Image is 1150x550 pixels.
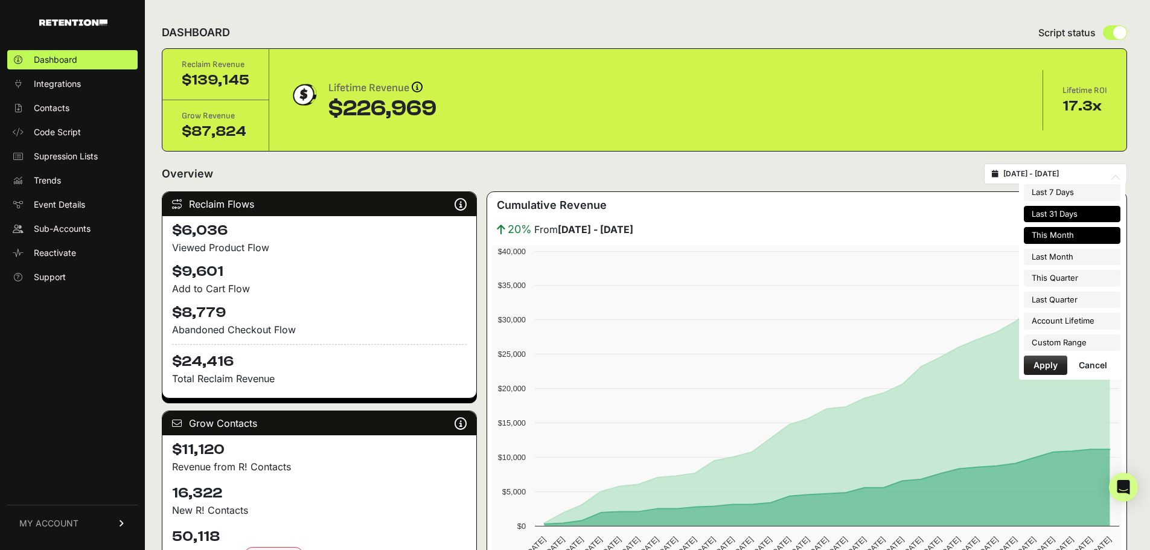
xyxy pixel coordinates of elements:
span: Script status [1038,25,1096,40]
span: Supression Lists [34,150,98,162]
li: Last 31 Days [1024,206,1120,223]
span: MY ACCOUNT [19,517,78,529]
h3: Cumulative Revenue [497,197,607,214]
text: $25,000 [498,350,526,359]
li: Last Quarter [1024,292,1120,309]
h4: 16,322 [172,484,467,503]
div: Viewed Product Flow [172,240,467,255]
div: $226,969 [328,97,436,121]
a: Trends [7,171,138,190]
a: Supression Lists [7,147,138,166]
text: $35,000 [498,281,526,290]
div: Reclaim Revenue [182,59,249,71]
div: Lifetime Revenue [328,80,436,97]
p: Total Reclaim Revenue [172,371,467,386]
a: Code Script [7,123,138,142]
span: Support [34,271,66,283]
div: Grow Revenue [182,110,249,122]
h4: $9,601 [172,262,467,281]
p: Revenue from R! Contacts [172,459,467,474]
div: Add to Cart Flow [172,281,467,296]
span: Reactivate [34,247,76,259]
div: 17.3x [1062,97,1107,116]
a: Support [7,267,138,287]
h4: $24,416 [172,344,467,371]
div: $139,145 [182,71,249,90]
span: From [534,222,633,237]
span: Event Details [34,199,85,211]
div: Open Intercom Messenger [1109,473,1138,502]
button: Cancel [1069,356,1117,375]
h4: $8,779 [172,303,467,322]
text: $20,000 [498,384,526,393]
a: MY ACCOUNT [7,505,138,542]
a: Event Details [7,195,138,214]
a: Reactivate [7,243,138,263]
span: Integrations [34,78,81,90]
strong: [DATE] - [DATE] [558,223,633,235]
text: $40,000 [498,247,526,256]
img: Retention.com [39,19,107,26]
span: Sub-Accounts [34,223,91,235]
a: Contacts [7,98,138,118]
text: $15,000 [498,418,526,427]
a: Sub-Accounts [7,219,138,238]
li: Last 7 Days [1024,184,1120,201]
div: Lifetime ROI [1062,85,1107,97]
h2: DASHBOARD [162,24,230,41]
div: $87,824 [182,122,249,141]
a: Integrations [7,74,138,94]
span: 20% [508,221,532,238]
span: Trends [34,174,61,187]
text: $30,000 [498,315,526,324]
li: Last Month [1024,249,1120,266]
text: $0 [517,522,526,531]
img: dollar-coin-05c43ed7efb7bc0c12610022525b4bbbb207c7efeef5aecc26f025e68dcafac9.png [289,80,319,110]
li: Custom Range [1024,334,1120,351]
div: Grow Contacts [162,411,476,435]
p: New R! Contacts [172,503,467,517]
h4: 50,118 [172,527,467,546]
li: This Month [1024,227,1120,244]
span: Contacts [34,102,69,114]
a: Dashboard [7,50,138,69]
h4: $11,120 [172,440,467,459]
text: $5,000 [502,487,526,496]
span: Code Script [34,126,81,138]
span: Dashboard [34,54,77,66]
li: Account Lifetime [1024,313,1120,330]
button: Apply [1024,356,1067,375]
li: This Quarter [1024,270,1120,287]
text: $10,000 [498,453,526,462]
h2: Overview [162,165,213,182]
h4: $6,036 [172,221,467,240]
div: Reclaim Flows [162,192,476,216]
div: Abandoned Checkout Flow [172,322,467,337]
